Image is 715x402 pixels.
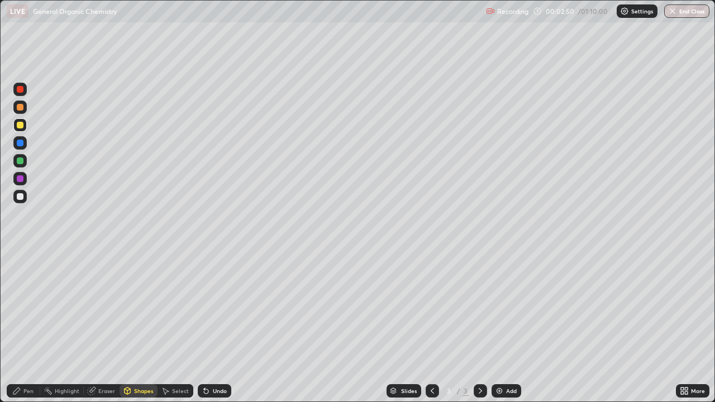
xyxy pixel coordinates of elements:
div: Select [172,388,189,394]
div: Pen [23,388,34,394]
img: class-settings-icons [620,7,629,16]
p: Settings [631,8,653,14]
p: LIVE [10,7,25,16]
div: Shapes [134,388,153,394]
div: 3 [444,387,455,394]
div: Undo [213,388,227,394]
div: Highlight [55,388,79,394]
div: 3 [463,386,469,396]
img: recording.375f2c34.svg [486,7,495,16]
img: add-slide-button [495,386,504,395]
p: General Organic Chemistry [33,7,117,16]
img: end-class-cross [668,7,677,16]
div: More [691,388,705,394]
div: Eraser [98,388,115,394]
div: Add [506,388,517,394]
p: Recording [497,7,528,16]
div: / [457,387,460,394]
div: Slides [401,388,417,394]
button: End Class [664,4,709,18]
